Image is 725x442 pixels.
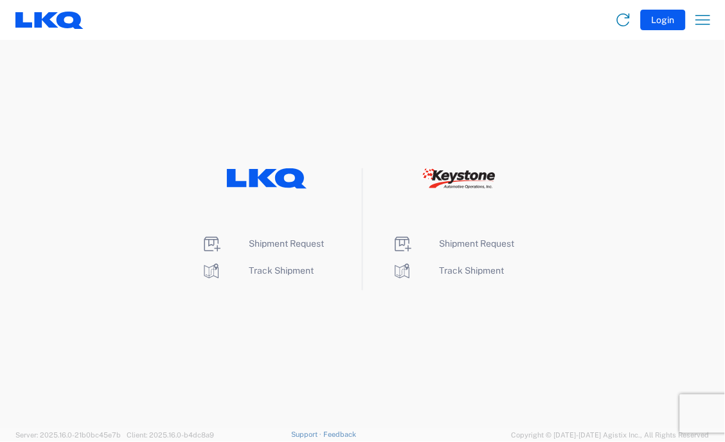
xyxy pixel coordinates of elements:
span: Server: 2025.16.0-21b0bc45e7b [15,432,121,439]
span: Shipment Request [440,238,515,249]
a: Feedback [323,431,356,439]
a: Track Shipment [392,265,505,276]
span: Copyright © [DATE]-[DATE] Agistix Inc., All Rights Reserved [512,430,710,441]
span: Track Shipment [249,265,314,276]
button: Login [641,10,686,30]
a: Support [292,431,324,439]
a: Track Shipment [201,265,314,276]
span: Client: 2025.16.0-b4dc8a9 [127,432,214,439]
span: Shipment Request [249,238,324,249]
a: Shipment Request [201,238,324,249]
a: Shipment Request [392,238,515,249]
span: Track Shipment [440,265,505,276]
